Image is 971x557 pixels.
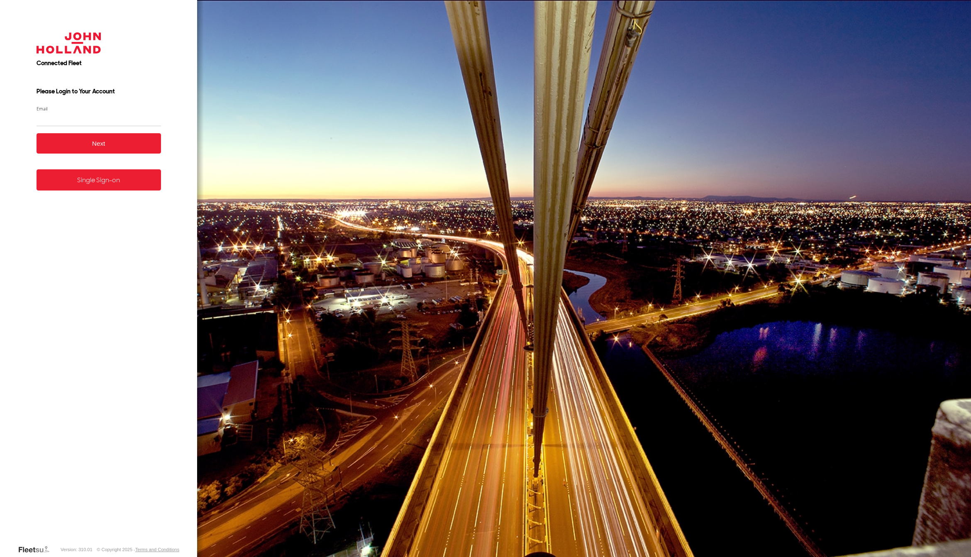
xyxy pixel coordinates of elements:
[18,545,56,554] a: Visit our Website
[37,32,101,54] img: John Holland
[37,169,161,191] a: Single Sign-on
[135,547,179,552] a: Terms and Conditions
[37,133,161,154] button: Next
[37,87,161,95] h3: Please Login to Your Account
[97,547,179,552] div: © Copyright 2025 -
[61,547,92,552] div: Version: 310.01
[37,105,161,112] label: Email
[37,59,161,67] h2: Connected Fleet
